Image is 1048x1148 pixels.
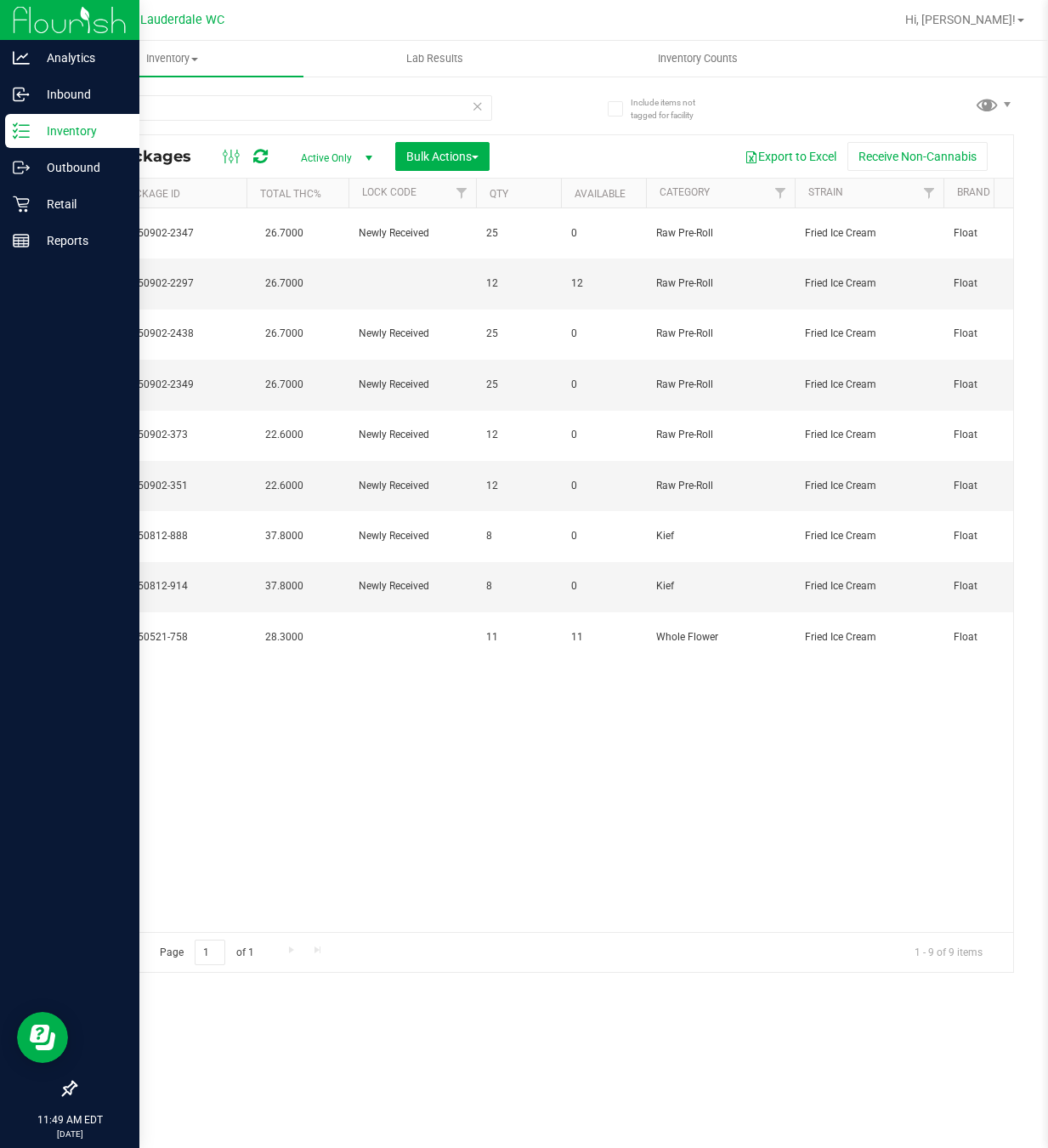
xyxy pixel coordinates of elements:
button: Receive Non-Cannabis [847,142,988,171]
p: Inventory [30,121,132,141]
span: 0 [571,326,636,342]
span: Newly Received [359,528,466,544]
inline-svg: Outbound [13,159,30,176]
span: 8 [486,528,551,544]
span: 12 [486,276,551,292]
span: Newly Received [359,578,466,594]
span: 0 [571,377,636,393]
span: 37.8000 [257,574,312,599]
span: FLSRWGM-20250812-914 [70,578,236,594]
span: FLSRWGM-20250902-2347 [70,225,236,242]
a: Strain [808,186,843,198]
span: Newly Received [359,326,466,342]
span: 22.6000 [257,474,312,498]
span: 1 - 9 of 9 items [901,940,996,965]
span: Clear [472,95,484,117]
span: Fried Ice Cream [805,326,933,342]
span: 37.8000 [257,524,312,548]
a: Brand [957,186,990,198]
span: Newly Received [359,427,466,443]
inline-svg: Retail [13,196,30,213]
span: 0 [571,478,636,494]
span: Newly Received [359,225,466,242]
span: Fried Ice Cream [805,578,933,594]
p: 11:49 AM EDT [8,1112,132,1128]
span: Fried Ice Cream [805,478,933,494]
span: 25 [486,326,551,342]
a: Category [660,186,710,198]
span: Raw Pre-Roll [656,276,785,292]
span: FLSRWGM-20250521-758 [70,629,236,645]
p: Outbound [30,157,132,178]
span: 25 [486,225,551,242]
span: Raw Pre-Roll [656,225,785,242]
span: Lab Results [383,51,486,66]
span: Fried Ice Cream [805,225,933,242]
a: Qty [490,188,508,200]
span: 28.3000 [257,625,312,650]
a: Filter [448,179,476,207]
inline-svg: Reports [13,232,30,249]
span: Newly Received [359,377,466,393]
a: Inventory Counts [566,41,829,77]
a: Total THC% [260,188,321,200]
p: Inbound [30,84,132,105]
span: 12 [486,427,551,443]
span: 0 [571,578,636,594]
span: Inventory Counts [635,51,761,66]
span: Raw Pre-Roll [656,478,785,494]
span: 0 [571,225,636,242]
span: 26.7000 [257,321,312,346]
span: Kief [656,578,785,594]
span: 0 [571,528,636,544]
button: Bulk Actions [395,142,490,171]
p: [DATE] [8,1128,132,1140]
inline-svg: Analytics [13,49,30,66]
span: Raw Pre-Roll [656,326,785,342]
span: 26.7000 [257,372,312,397]
span: Whole Flower [656,629,785,645]
a: Filter [915,179,943,207]
iframe: Resource center [17,1012,68,1063]
span: FLSRWGM-20250812-888 [70,528,236,544]
span: Fried Ice Cream [805,276,933,292]
span: Raw Pre-Roll [656,377,785,393]
span: 12 [486,478,551,494]
input: 1 [195,940,225,966]
p: Reports [30,230,132,251]
span: Ft. Lauderdale WC [122,13,224,27]
span: Fried Ice Cream [805,427,933,443]
a: Lab Results [303,41,566,77]
span: Include items not tagged for facility [631,96,716,122]
span: 22.6000 [257,423,312,447]
inline-svg: Inbound [13,86,30,103]
span: Page of 1 [145,940,268,966]
span: FLSRWGM-20250902-351 [70,478,236,494]
span: FLSRWGM-20250902-373 [70,427,236,443]
span: Bulk Actions [406,150,479,163]
span: All Packages [88,147,208,166]
span: 8 [486,578,551,594]
p: Retail [30,194,132,214]
span: Raw Pre-Roll [656,427,785,443]
span: FLSRWGM-20250902-2438 [70,326,236,342]
inline-svg: Inventory [13,122,30,139]
span: 25 [486,377,551,393]
span: 11 [571,629,636,645]
span: Kief [656,528,785,544]
button: Export to Excel [734,142,847,171]
span: 11 [486,629,551,645]
span: Fried Ice Cream [805,629,933,645]
span: FLSRWGM-20250902-2297 [70,276,236,292]
span: 12 [571,276,636,292]
span: Fried Ice Cream [805,528,933,544]
span: 26.7000 [257,271,312,296]
a: Lock Code [362,186,416,198]
span: 0 [571,427,636,443]
span: Fried Ice Cream [805,377,933,393]
span: Hi, [PERSON_NAME]! [905,13,1016,26]
p: Analytics [30,48,132,68]
span: 26.7000 [257,221,312,246]
input: Search Package ID, Item Name, SKU, Lot or Part Number... [75,95,492,121]
a: Inventory [41,41,303,77]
